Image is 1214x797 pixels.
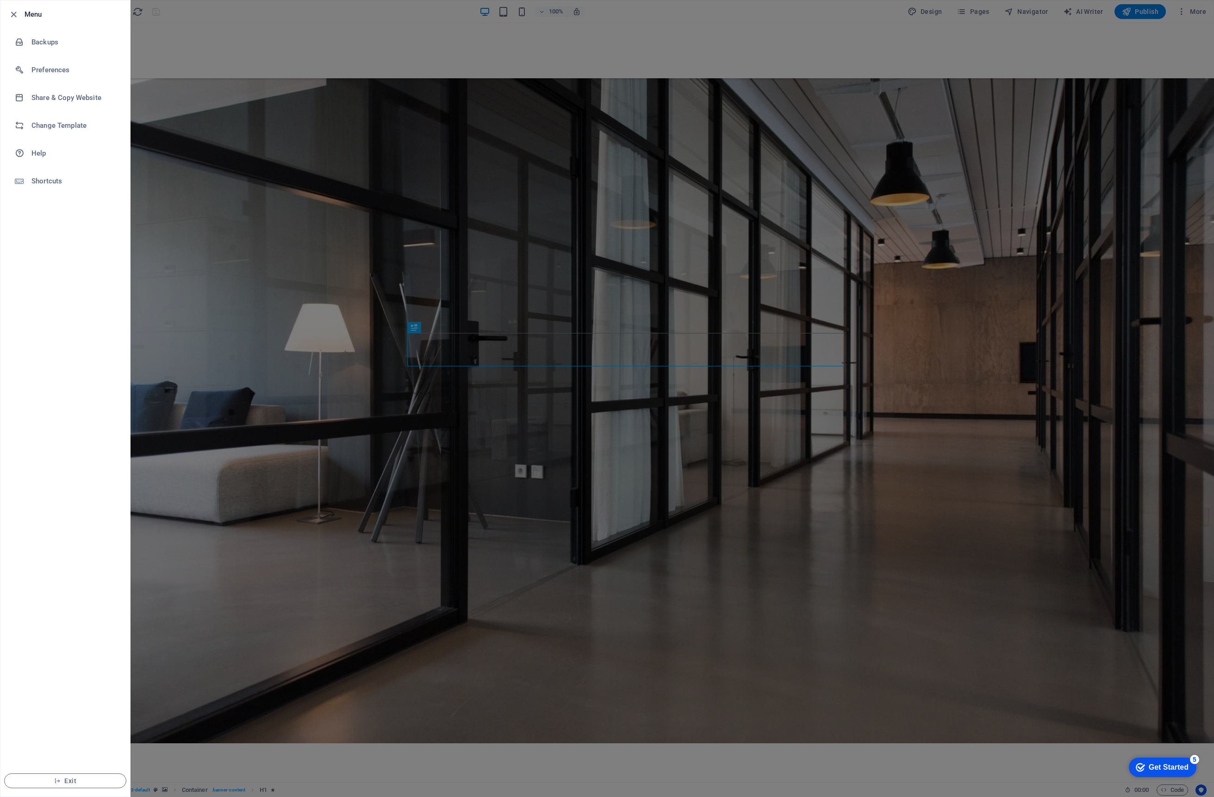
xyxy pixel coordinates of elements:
[31,92,117,103] h6: Share & Copy Website
[31,176,117,187] h6: Shortcuts
[27,10,67,19] div: Get Started
[7,5,75,24] div: Get Started 5 items remaining, 0% complete
[31,120,117,131] h6: Change Template
[0,139,130,167] a: Help
[31,37,117,48] h6: Backups
[12,777,118,784] span: Exit
[25,9,123,20] h6: Menu
[4,773,126,788] button: Exit
[31,64,117,75] h6: Preferences
[68,2,78,11] div: 5
[31,148,117,159] h6: Help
